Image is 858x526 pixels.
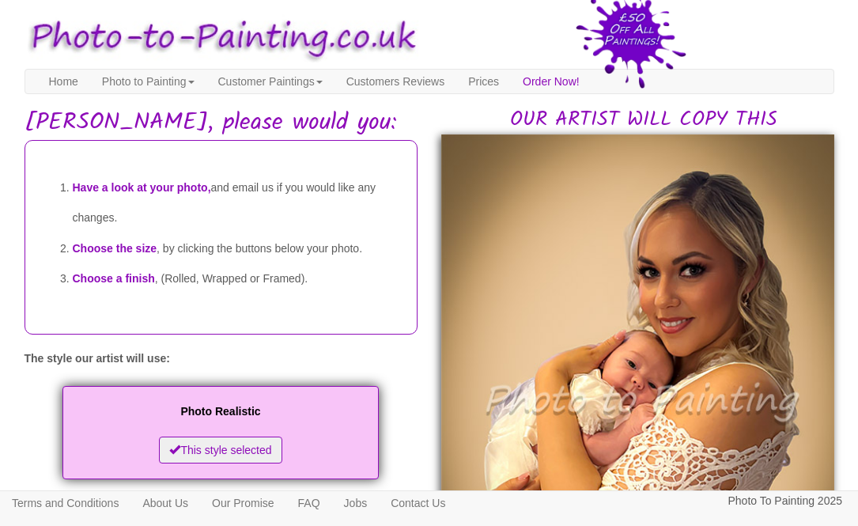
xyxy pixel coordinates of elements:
a: Photo to Painting [90,70,206,93]
a: Prices [456,70,511,93]
img: Photo to Painting [17,8,421,69]
li: , by clicking the buttons below your photo. [73,233,401,264]
a: Order Now! [511,70,592,93]
a: FAQ [286,491,332,515]
h2: OUR ARTIST WILL COPY THIS [453,108,834,131]
a: Customer Paintings [206,70,335,93]
a: About Us [130,491,200,515]
label: The style our artist will use: [25,350,170,366]
a: Our Promise [200,491,286,515]
p: Photo Realistic [78,402,363,422]
span: Choose a finish [73,272,155,285]
span: Have a look at your photo, [73,181,211,194]
li: , (Rolled, Wrapped or Framed). [73,263,401,294]
a: Home [37,70,90,93]
a: Customers Reviews [335,70,456,93]
a: Jobs [332,491,380,515]
h1: [PERSON_NAME], please would you: [25,110,834,136]
li: and email us if you would like any changes. [73,172,401,233]
span: Choose the size [73,242,157,255]
button: This style selected [159,437,282,464]
a: Contact Us [379,491,457,515]
p: Photo To Painting 2025 [728,491,842,511]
